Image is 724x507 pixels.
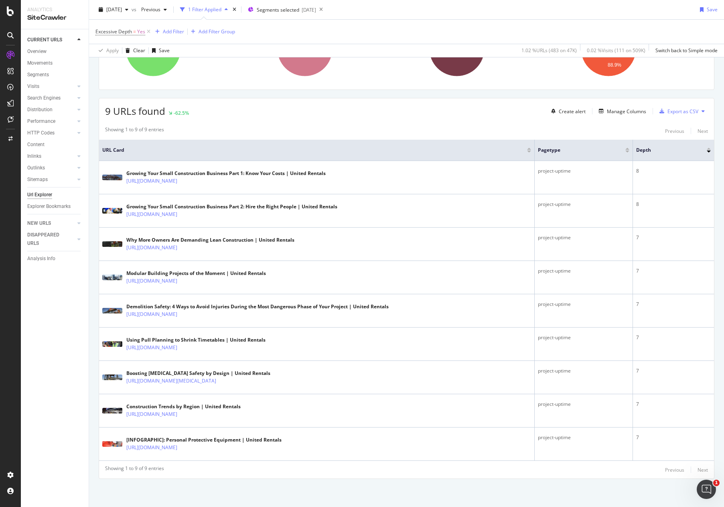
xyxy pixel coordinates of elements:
img: main image [102,441,122,447]
div: A chart. [105,14,251,83]
div: Next [698,128,708,134]
div: Segments [27,71,49,79]
div: project-uptime [538,234,629,241]
div: Showing 1 to 9 of 9 entries [105,465,164,474]
div: Performance [27,117,55,126]
div: Add Filter Group [199,28,235,35]
div: Movements [27,59,53,67]
button: Save [149,44,170,57]
div: project-uptime [538,434,629,441]
div: [INFOGRAPHIC]: Personal Protective Equipment | United Rentals [126,436,282,444]
div: Analytics [27,6,82,13]
div: Content [27,140,45,149]
iframe: Intercom live chat [697,480,716,499]
div: HTTP Codes [27,129,55,137]
div: Previous [665,128,684,134]
span: pagetype [538,147,613,154]
div: Visits [27,82,39,91]
div: times [231,6,238,14]
div: Distribution [27,106,53,114]
div: A chart. [560,14,707,83]
a: [URL][DOMAIN_NAME] [126,410,177,418]
button: Export as CSV [656,105,698,118]
div: Construction Trends by Region | United Rentals [126,403,241,410]
div: 7 [636,334,711,341]
div: Using Pull Planning to Shrink Timetables | United Rentals [126,336,266,344]
div: Why More Owners Are Demanding Lean Construction | United Rentals [126,236,294,244]
a: NEW URLS [27,219,75,228]
div: Demolition Safety: 4 Ways to Avoid Injuries During the Most Dangerous Phase of Your Project | Uni... [126,303,389,310]
img: main image [102,375,122,380]
div: Clear [133,47,145,54]
a: HTTP Codes [27,129,75,137]
div: 7 [636,234,711,241]
button: Previous [665,465,684,474]
div: Explorer Bookmarks [27,202,71,211]
button: Next [698,126,708,136]
a: [URL][DOMAIN_NAME] [126,177,177,185]
div: 0.02 % Visits ( 111 on 509K ) [587,47,645,54]
div: 1.02 % URLs ( 483 on 47K ) [521,47,577,54]
div: Search Engines [27,94,61,102]
a: Analysis Info [27,255,83,263]
a: Inlinks [27,152,75,161]
span: URL Card [102,147,525,154]
div: 7 [636,434,711,441]
div: A chart. [409,14,555,83]
img: main image [102,241,122,247]
img: main image [102,341,122,347]
a: [URL][DOMAIN_NAME][MEDICAL_DATA] [126,377,216,385]
a: Overview [27,47,83,56]
img: main image [102,408,122,413]
div: Growing Your Small Construction Business Part 1: Know Your Costs | United Rentals [126,170,326,177]
div: Sitemaps [27,175,48,184]
div: 7 [636,367,711,375]
div: Save [159,47,170,54]
div: 7 [636,401,711,408]
div: project-uptime [538,334,629,341]
div: 7 [636,267,711,275]
button: Next [698,465,708,474]
a: [URL][DOMAIN_NAME] [126,344,177,352]
button: Create alert [548,105,586,118]
div: Showing 1 to 9 of 9 entries [105,126,164,136]
div: 8 [636,201,711,208]
button: Manage Columns [596,106,646,116]
a: Segments [27,71,83,79]
img: main image [102,308,122,314]
div: Overview [27,47,47,56]
button: Save [697,3,718,16]
a: Outlinks [27,164,75,172]
div: project-uptime [538,301,629,308]
a: Search Engines [27,94,75,102]
button: Switch back to Simple mode [652,44,718,57]
button: Add Filter Group [188,27,235,37]
span: 9 URLs found [105,104,165,118]
div: A chart. [257,14,403,83]
div: Switch back to Simple mode [655,47,718,54]
span: Previous [138,6,160,13]
button: Clear [122,44,145,57]
a: DISAPPEARED URLS [27,231,75,248]
span: 2025 Aug. 9th [106,6,122,13]
div: project-uptime [538,167,629,175]
a: Visits [27,82,75,91]
div: Growing Your Small Construction Business Part 2: Hire the Right People | United Rentals [126,203,337,210]
div: project-uptime [538,401,629,408]
div: Outlinks [27,164,45,172]
img: main image [102,175,122,180]
div: Analysis Info [27,255,55,263]
div: SiteCrawler [27,13,82,22]
img: main image [102,275,122,280]
div: Save [707,6,718,13]
div: 7 [636,301,711,308]
img: main image [102,208,122,214]
div: project-uptime [538,267,629,275]
span: Yes [137,26,145,37]
div: NEW URLS [27,219,51,228]
div: 8 [636,167,711,175]
a: Content [27,140,83,149]
button: Previous [665,126,684,136]
button: [DATE] [95,3,132,16]
span: = [133,28,136,35]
